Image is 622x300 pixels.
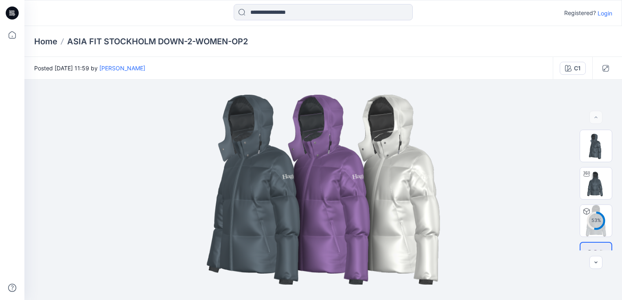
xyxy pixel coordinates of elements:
p: ASIA FIT STOCKHOLM DOWN-2-WOMEN-OP2 [67,36,248,47]
p: Registered? [564,8,596,18]
button: C1 [560,62,586,75]
div: 53 % [586,217,606,224]
a: [PERSON_NAME] [99,65,145,72]
img: eyJhbGciOiJIUzI1NiIsImtpZCI6IjAiLCJzbHQiOiJzZXMiLCJ0eXAiOiJKV1QifQ.eyJkYXRhIjp7InR5cGUiOiJzdG9yYW... [139,80,507,300]
img: Turntable [580,167,612,199]
img: ASIA FIT STOCKHOLM DOWN-2-WOMEN-OP2 C1 [580,205,612,237]
span: Posted [DATE] 11:59 by [34,64,145,72]
img: Thumbnail [580,130,612,162]
div: C1 [574,64,580,73]
p: Login [598,9,612,17]
img: All colorways [580,249,611,267]
a: Home [34,36,57,47]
